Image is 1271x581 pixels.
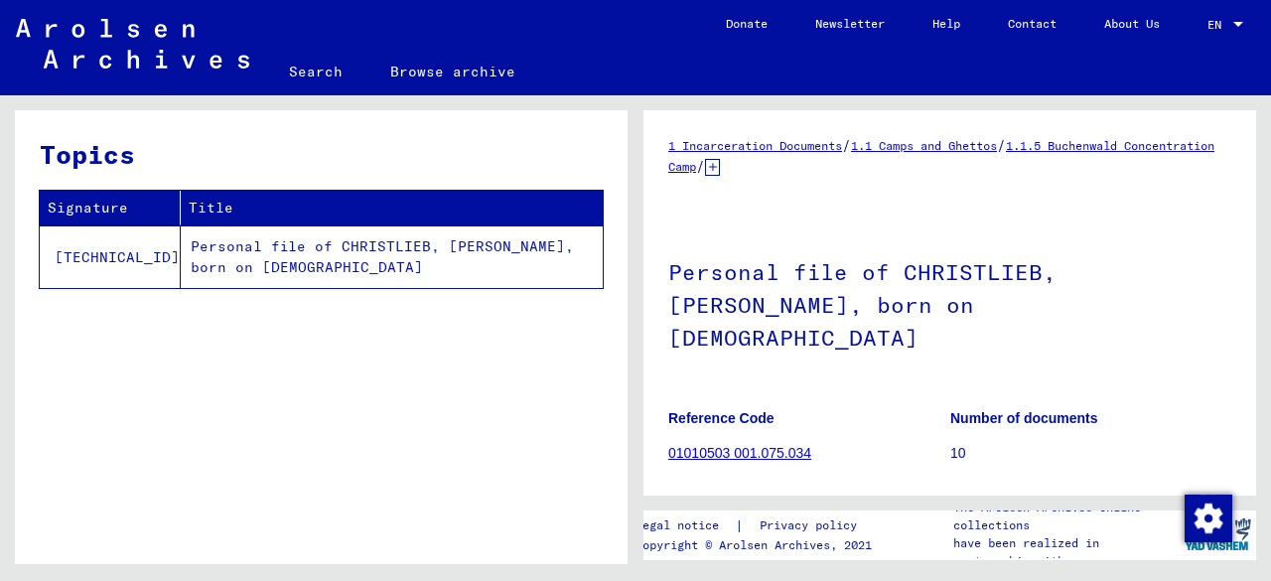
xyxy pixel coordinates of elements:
h1: Personal file of CHRISTLIEB, [PERSON_NAME], born on [DEMOGRAPHIC_DATA] [668,226,1231,379]
span: / [997,136,1006,154]
div: | [635,515,881,536]
a: 1 Incarceration Documents [668,138,842,153]
a: Legal notice [635,515,735,536]
b: Reference Code [668,410,775,426]
img: yv_logo.png [1181,509,1255,559]
th: Signature [40,191,181,225]
b: Number of documents [950,410,1098,426]
td: Personal file of CHRISTLIEB, [PERSON_NAME], born on [DEMOGRAPHIC_DATA] [181,225,603,288]
a: Privacy policy [744,515,881,536]
a: 01010503 001.075.034 [668,445,811,461]
th: Title [181,191,603,225]
a: 1.1 Camps and Ghettos [851,138,997,153]
span: EN [1207,18,1229,32]
a: Browse archive [366,48,539,95]
img: Arolsen_neg.svg [16,19,249,69]
a: Search [265,48,366,95]
h3: Topics [40,135,602,174]
img: Change consent [1185,495,1232,542]
p: The Arolsen Archives online collections [953,499,1180,534]
td: [TECHNICAL_ID] [40,225,181,288]
span: / [842,136,851,154]
p: 10 [950,443,1231,464]
span: / [696,157,705,175]
p: Copyright © Arolsen Archives, 2021 [635,536,881,554]
p: have been realized in partnership with [953,534,1180,570]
